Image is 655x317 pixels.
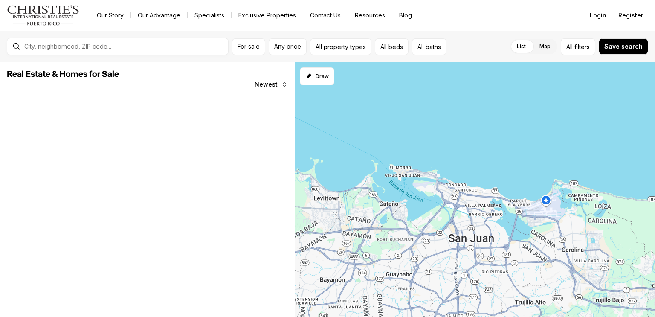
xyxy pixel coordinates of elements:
button: All property types [310,38,371,55]
button: Save search [599,38,648,55]
button: Register [613,7,648,24]
label: Map [533,39,557,54]
button: Newest [249,76,293,93]
span: Any price [274,43,301,50]
span: Save search [604,43,643,50]
span: All [566,42,573,51]
a: Resources [348,9,392,21]
span: Real Estate & Homes for Sale [7,70,119,79]
button: Contact Us [303,9,348,21]
a: Specialists [188,9,231,21]
button: All baths [412,38,446,55]
a: Exclusive Properties [232,9,303,21]
span: filters [574,42,590,51]
span: Newest [255,81,278,88]
button: Any price [269,38,307,55]
img: logo [7,5,80,26]
a: Our Story [90,9,130,21]
button: Login [585,7,612,24]
a: Our Advantage [131,9,187,21]
button: Allfilters [561,38,595,55]
span: Login [590,12,606,19]
button: All beds [375,38,409,55]
a: Blog [392,9,419,21]
span: For sale [238,43,260,50]
button: For sale [232,38,265,55]
span: Register [618,12,643,19]
label: List [510,39,533,54]
button: Start drawing [300,67,334,85]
